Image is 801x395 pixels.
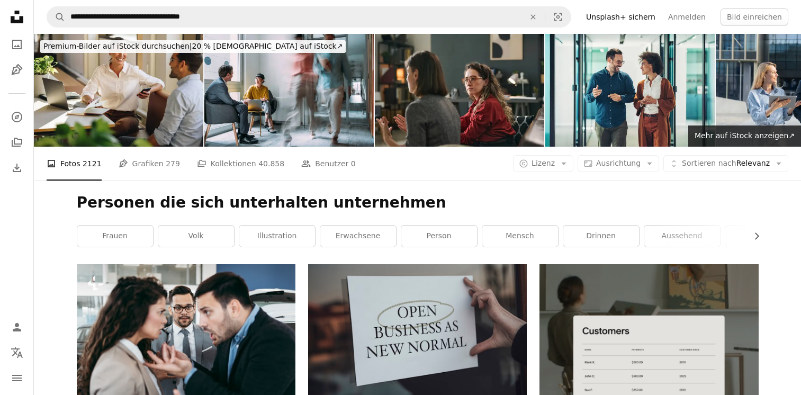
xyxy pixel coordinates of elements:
[375,34,544,147] img: Diskussion der Geschäftsstrategie in einer modernen Büroumgebung
[43,42,343,50] span: 20 % [DEMOGRAPHIC_DATA] auf iStock ↗
[77,226,153,247] a: Frauen
[401,226,477,247] a: Person
[204,34,374,147] img: Business partners on meeting in the office.
[197,147,284,181] a: Kollektionen 40.858
[682,158,770,169] span: Relevanz
[578,155,659,172] button: Ausrichtung
[351,158,356,169] span: 0
[6,106,28,128] a: Entdecken
[6,367,28,389] button: Menü
[119,147,180,181] a: Grafiken 279
[662,8,712,25] a: Anmelden
[521,7,545,27] button: Löschen
[695,131,795,140] span: Mehr auf iStock anzeigen ↗
[6,317,28,338] a: Anmelden / Registrieren
[688,125,801,147] a: Mehr auf iStock anzeigen↗
[47,7,65,27] button: Unsplash suchen
[6,34,28,55] a: Fotos
[580,8,662,25] a: Unsplash+ sichern
[663,155,788,172] button: Sortieren nachRelevanz
[77,332,295,342] a: Paar mittleren Alters streitet sich beim Autokauf im Autohaus. Autoverkäufer hilft ihnen, die ric...
[47,6,571,28] form: Finden Sie Bildmaterial auf der ganzen Webseite
[747,226,759,247] button: Liste nach rechts verschieben
[513,155,573,172] button: Lizenz
[725,226,801,247] a: Kauf
[563,226,639,247] a: drinnen
[6,342,28,363] button: Sprache
[258,158,284,169] span: 40.858
[721,8,788,25] button: Bild einreichen
[239,226,315,247] a: Illustration
[596,159,641,167] span: Ausrichtung
[6,59,28,80] a: Grafiken
[532,159,555,167] span: Lizenz
[77,193,759,212] h1: Personen die sich unterhalten unternehmen
[482,226,558,247] a: Mensch
[320,226,396,247] a: Erwachsene
[34,34,352,59] a: Premium-Bilder auf iStock durchsuchen|20 % [DEMOGRAPHIC_DATA] auf iStock↗
[545,34,715,147] img: Ein paar Geschäftsleute, die zusammen spazieren gehen und sich unterhalten
[158,226,234,247] a: Volk
[166,158,180,169] span: 279
[644,226,720,247] a: aussehend
[301,147,356,181] a: Benutzer 0
[6,132,28,153] a: Kollektionen
[43,42,192,50] span: Premium-Bilder auf iStock durchsuchen |
[308,333,527,342] a: Eine Person, die ein Schild hält, auf dem Open Business als neue Normalität steht
[6,157,28,178] a: Bisherige Downloads
[34,34,203,147] img: Senior Businesswoman Treffen mit Partner
[682,159,736,167] span: Sortieren nach
[545,7,571,27] button: Visuelle Suche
